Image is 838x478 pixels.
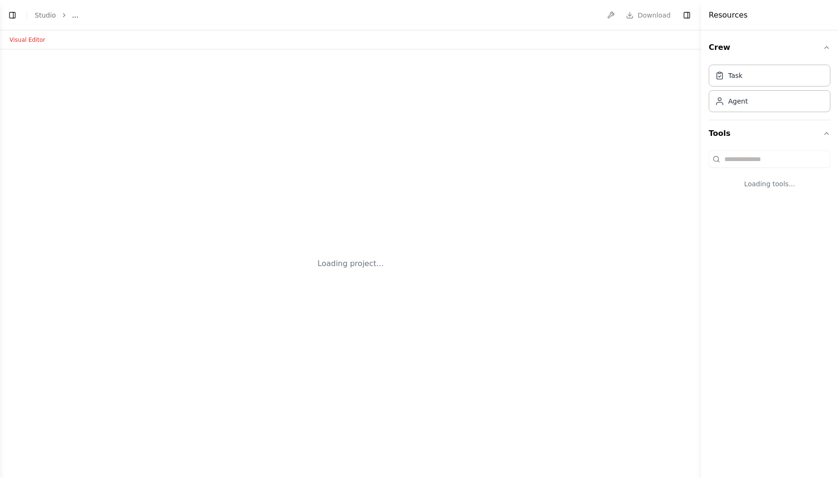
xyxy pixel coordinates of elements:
div: Loading project... [318,258,384,269]
button: Hide right sidebar [680,9,694,22]
div: Task [728,71,742,80]
span: ... [72,10,78,20]
div: Crew [709,61,830,120]
div: Tools [709,147,830,204]
button: Tools [709,120,830,147]
a: Studio [35,11,56,19]
button: Visual Editor [4,34,51,46]
nav: breadcrumb [35,10,78,20]
div: Loading tools... [709,172,830,196]
button: Show left sidebar [6,9,19,22]
button: Crew [709,34,830,61]
div: Agent [728,96,748,106]
h4: Resources [709,10,748,21]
